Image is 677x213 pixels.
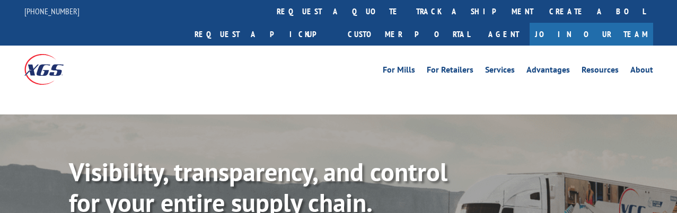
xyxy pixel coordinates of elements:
[530,23,653,46] a: Join Our Team
[383,66,415,77] a: For Mills
[478,23,530,46] a: Agent
[582,66,619,77] a: Resources
[427,66,473,77] a: For Retailers
[526,66,570,77] a: Advantages
[340,23,478,46] a: Customer Portal
[187,23,340,46] a: Request a pickup
[485,66,515,77] a: Services
[630,66,653,77] a: About
[24,6,80,16] a: [PHONE_NUMBER]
